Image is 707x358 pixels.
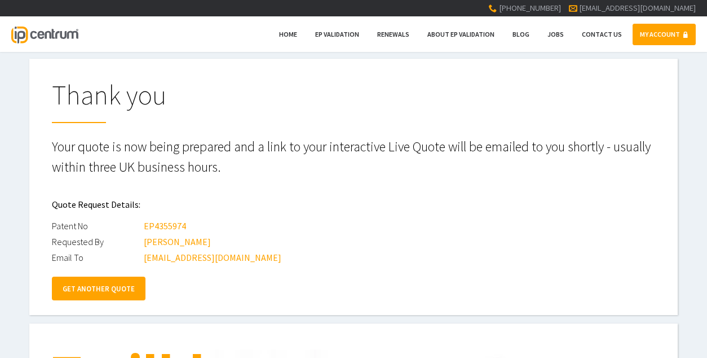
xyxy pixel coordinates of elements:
[11,16,78,52] a: IP Centrum
[427,30,494,38] span: About EP Validation
[279,30,297,38] span: Home
[377,30,409,38] span: Renewals
[52,277,145,300] a: GET ANOTHER QUOTE
[144,234,211,250] div: [PERSON_NAME]
[272,24,304,45] a: Home
[540,24,571,45] a: Jobs
[633,24,696,45] a: MY ACCOUNT
[420,24,502,45] a: About EP Validation
[512,30,529,38] span: Blog
[52,218,142,234] div: Patent No
[579,3,696,13] a: [EMAIL_ADDRESS][DOMAIN_NAME]
[52,191,655,218] h2: Quote Request Details:
[582,30,622,38] span: Contact Us
[52,81,655,123] h1: Thank you
[52,137,655,177] p: Your quote is now being prepared and a link to your interactive Live Quote will be emailed to you...
[144,250,281,265] div: [EMAIL_ADDRESS][DOMAIN_NAME]
[52,250,142,265] div: Email To
[315,30,359,38] span: EP Validation
[52,234,142,250] div: Requested By
[505,24,537,45] a: Blog
[499,3,561,13] span: [PHONE_NUMBER]
[575,24,629,45] a: Contact Us
[308,24,366,45] a: EP Validation
[370,24,417,45] a: Renewals
[144,218,186,234] div: EP4355974
[547,30,564,38] span: Jobs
